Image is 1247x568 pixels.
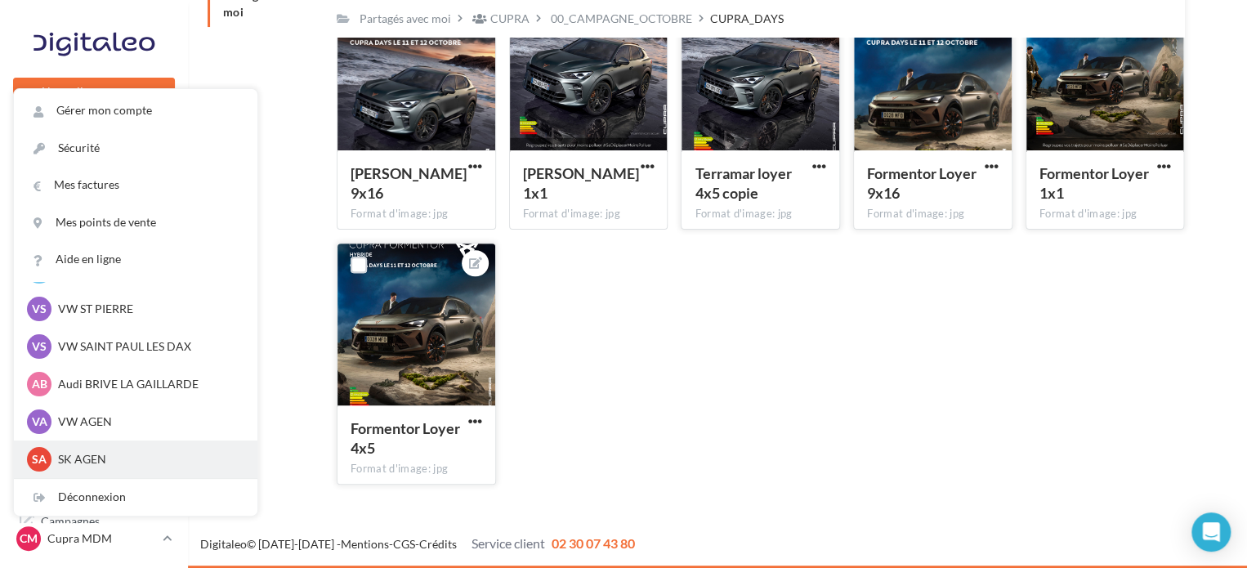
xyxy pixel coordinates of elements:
div: Format d'image: jpg [1039,207,1171,221]
a: PLV et print personnalisable [10,449,178,497]
a: Médiathèque [10,368,178,402]
span: VA [32,414,47,430]
p: VW AGEN [58,414,238,430]
a: Calendrier [10,409,178,443]
span: 02 30 07 43 80 [552,535,635,551]
span: Terramar Loyer 9x16 [351,164,467,202]
div: CUPRA [490,11,530,27]
a: Campagnes [10,287,178,321]
span: Service client [472,535,545,551]
a: CGS [393,537,415,551]
div: Format d'image: jpg [523,207,655,221]
p: VW SAINT PAUL LES DAX [58,338,238,355]
span: Formentor Loyer 4x5 [351,419,460,457]
p: Audi BRIVE LA GAILLARDE [58,376,238,392]
div: Format d'image: jpg [351,207,482,221]
a: Sécurité [14,130,257,167]
div: Partagés avec moi [360,11,451,27]
span: VS [32,338,47,355]
div: Format d'image: jpg [867,207,999,221]
button: Nouvelle campagne [13,78,175,105]
a: Gérer mon compte [14,92,257,129]
a: Mes factures [14,167,257,203]
div: Format d'image: jpg [351,462,482,476]
span: VS [32,301,47,317]
a: Mes points de vente [14,204,257,241]
a: Crédits [419,537,457,551]
span: Formentor Loyer 9x16 [867,164,977,202]
span: Formentor Loyer 1x1 [1039,164,1149,202]
span: Terramar loyer 4x5 copie [695,164,791,202]
a: Opérations [10,163,178,198]
span: AB [32,376,47,392]
span: Terramar Loyer 1x1 [523,164,639,202]
p: VW ST PIERRE [58,301,238,317]
div: CUPRA_DAYS [710,11,784,27]
span: SA [32,451,47,467]
a: Visibilité en ligne [10,246,178,280]
span: © [DATE]-[DATE] - - - [200,537,635,551]
button: Notifications 2 [10,123,172,157]
p: SK AGEN [58,451,238,467]
div: 00_CAMPAGNE_OCTOBRE [551,11,692,27]
a: Mentions [341,537,389,551]
a: Aide en ligne [14,241,257,278]
a: Digitaleo [200,537,247,551]
span: CM [20,530,38,547]
div: Format d'image: jpg [695,207,826,221]
a: Boîte de réception [10,203,178,239]
div: Déconnexion [14,479,257,516]
a: CM Cupra MDM [13,523,175,554]
a: Contacts [10,327,178,361]
div: Open Intercom Messenger [1191,512,1231,552]
p: Cupra MDM [47,530,156,547]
